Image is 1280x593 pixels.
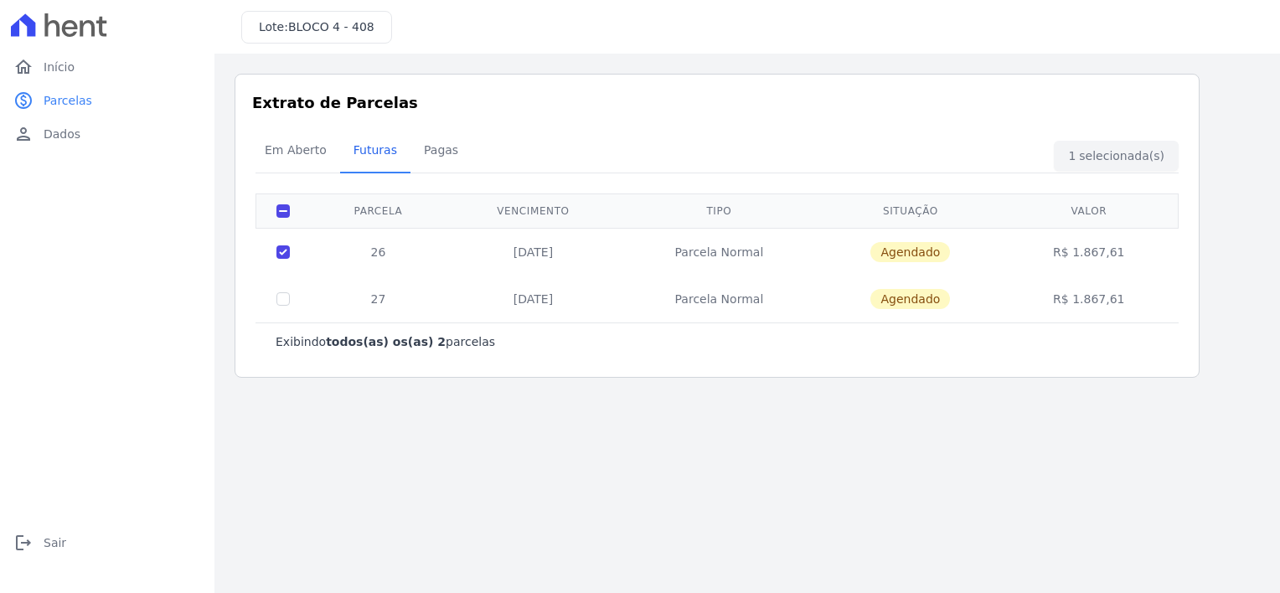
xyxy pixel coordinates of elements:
[288,20,374,34] span: BLOCO 4 - 408
[343,133,407,167] span: Futuras
[13,124,34,144] i: person
[310,228,446,276] td: 26
[620,276,818,322] td: Parcela Normal
[446,193,620,228] th: Vencimento
[276,333,495,350] p: Exibindo parcelas
[620,228,818,276] td: Parcela Normal
[870,242,950,262] span: Agendado
[259,18,374,36] h3: Lote:
[620,193,818,228] th: Tipo
[255,133,337,167] span: Em Aberto
[410,130,472,173] a: Pagas
[44,126,80,142] span: Dados
[7,117,208,151] a: personDados
[44,59,75,75] span: Início
[251,130,340,173] a: Em Aberto
[326,335,446,348] b: todos(as) os(as) 2
[44,92,92,109] span: Parcelas
[13,533,34,553] i: logout
[1003,228,1175,276] td: R$ 1.867,61
[310,276,446,322] td: 27
[310,193,446,228] th: Parcela
[44,534,66,551] span: Sair
[13,90,34,111] i: paid
[1003,276,1175,322] td: R$ 1.867,61
[446,228,620,276] td: [DATE]
[414,133,468,167] span: Pagas
[870,289,950,309] span: Agendado
[340,130,410,173] a: Futuras
[252,91,1182,114] h3: Extrato de Parcelas
[7,84,208,117] a: paidParcelas
[7,50,208,84] a: homeInício
[7,526,208,559] a: logoutSair
[446,276,620,322] td: [DATE]
[818,193,1003,228] th: Situação
[1003,193,1175,228] th: Valor
[13,57,34,77] i: home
